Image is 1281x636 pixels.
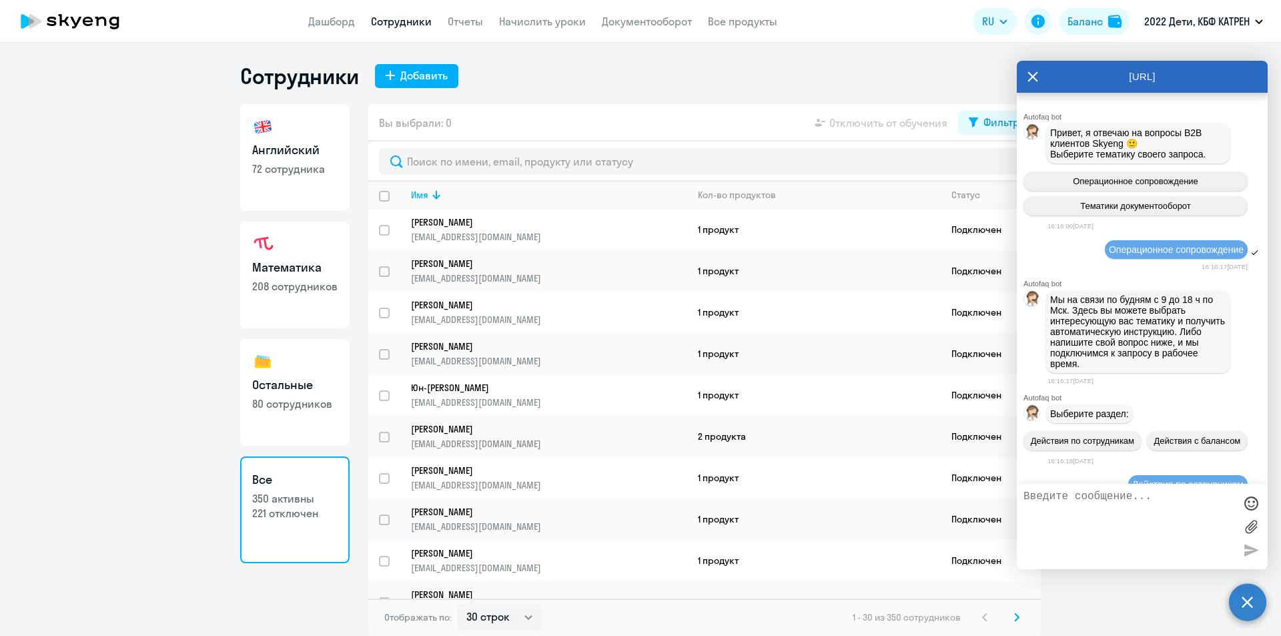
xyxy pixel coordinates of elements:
[252,351,274,372] img: others
[941,581,1041,623] td: Подключен
[687,416,941,457] td: 2 продукта
[252,162,338,176] p: 72 сотрудника
[1144,13,1250,29] p: 2022 Дети, КБФ КАТРЕН
[411,589,669,601] p: [PERSON_NAME]
[1031,436,1134,446] span: Действия по сотрудникам
[411,506,669,518] p: [PERSON_NAME]
[448,15,483,28] a: Отчеты
[1023,394,1268,402] div: Autofaq bot
[252,279,338,294] p: 208 сотрудников
[411,216,669,228] p: [PERSON_NAME]
[1047,222,1094,230] time: 16:16:00[DATE]
[687,540,941,581] td: 1 продукт
[1024,124,1041,143] img: bot avatar
[1138,5,1270,37] button: 2022 Дети, КБФ КАТРЕН
[240,339,350,446] a: Остальные80 сотрудников
[1023,172,1248,191] button: Операционное сопровождение
[1067,13,1103,29] div: Баланс
[240,63,359,89] h1: Сотрудники
[240,456,350,563] a: Все350 активны221 отключен
[308,15,355,28] a: Дашборд
[411,355,687,367] p: [EMAIL_ADDRESS][DOMAIN_NAME]
[411,479,687,491] p: [EMAIL_ADDRESS][DOMAIN_NAME]
[411,314,687,326] p: [EMAIL_ADDRESS][DOMAIN_NAME]
[411,382,687,408] a: Юн-[PERSON_NAME][EMAIL_ADDRESS][DOMAIN_NAME]
[1024,405,1041,424] img: bot avatar
[1047,457,1094,464] time: 16:16:18[DATE]
[1023,431,1142,450] button: Действия по сотрудникам
[687,499,941,540] td: 1 продукт
[411,464,687,491] a: [PERSON_NAME][EMAIL_ADDRESS][DOMAIN_NAME]
[687,374,941,416] td: 1 продукт
[411,589,687,615] a: [PERSON_NAME][EMAIL_ADDRESS][DOMAIN_NAME]
[411,272,687,284] p: [EMAIL_ADDRESS][DOMAIN_NAME]
[252,259,338,276] h3: Математика
[371,15,432,28] a: Сотрудники
[1132,479,1244,490] span: Действия по сотрудникам
[411,562,687,574] p: [EMAIL_ADDRESS][DOMAIN_NAME]
[1023,113,1268,121] div: Autofaq bot
[1080,201,1191,211] span: Тематики документооборот
[1050,408,1129,419] span: Выберите раздел:
[411,258,669,270] p: [PERSON_NAME]
[698,189,940,201] div: Кол-во продуктов
[941,499,1041,540] td: Подключен
[411,189,687,201] div: Имя
[379,115,452,131] span: Вы выбрали: 0
[411,464,669,476] p: [PERSON_NAME]
[1059,8,1130,35] button: Балансbalance
[1047,377,1094,384] time: 16:16:17[DATE]
[411,423,687,450] a: [PERSON_NAME][EMAIL_ADDRESS][DOMAIN_NAME]
[252,506,338,521] p: 221 отключен
[973,8,1017,35] button: RU
[252,471,338,489] h3: Все
[941,374,1041,416] td: Подключен
[958,111,1030,135] button: Фильтр
[941,540,1041,581] td: Подключен
[941,333,1041,374] td: Подключен
[1023,196,1248,216] button: Тематики документооборот
[411,547,669,559] p: [PERSON_NAME]
[853,611,961,623] span: 1 - 30 из 350 сотрудников
[411,423,669,435] p: [PERSON_NAME]
[1050,294,1228,369] span: Мы на связи по будням с 9 до 18 ч по Мск. Здесь вы можете выбрать интересующую вас тематику и пол...
[252,376,338,394] h3: Остальные
[1154,436,1240,446] span: Действия с балансом
[1202,263,1248,270] time: 16:16:17[DATE]
[411,299,687,326] a: [PERSON_NAME][EMAIL_ADDRESS][DOMAIN_NAME]
[411,340,687,367] a: [PERSON_NAME][EMAIL_ADDRESS][DOMAIN_NAME]
[687,250,941,292] td: 1 продукт
[252,234,274,255] img: math
[379,148,1030,175] input: Поиск по имени, email, продукту или статусу
[941,292,1041,333] td: Подключен
[411,521,687,533] p: [EMAIL_ADDRESS][DOMAIN_NAME]
[941,209,1041,250] td: Подключен
[1147,431,1248,450] button: Действия с балансом
[240,104,350,211] a: Английский72 сотрудника
[941,250,1041,292] td: Подключен
[1050,127,1206,160] span: Привет, я отвечаю на вопросы B2B клиентов Skyeng 🙂 Выберите тематику своего запроса.
[983,114,1019,130] div: Фильтр
[698,189,776,201] div: Кол-во продуктов
[411,506,687,533] a: [PERSON_NAME][EMAIL_ADDRESS][DOMAIN_NAME]
[411,216,687,243] a: [PERSON_NAME][EMAIL_ADDRESS][DOMAIN_NAME]
[687,581,941,623] td: 1 продукт
[1024,291,1041,310] img: bot avatar
[411,382,669,394] p: Юн-[PERSON_NAME]
[499,15,586,28] a: Начислить уроки
[951,189,980,201] div: Статус
[240,222,350,328] a: Математика208 сотрудников
[708,15,777,28] a: Все продукты
[252,491,338,506] p: 350 активны
[375,64,458,88] button: Добавить
[252,116,274,137] img: english
[941,416,1041,457] td: Подключен
[400,67,448,83] div: Добавить
[687,333,941,374] td: 1 продукт
[411,231,687,243] p: [EMAIL_ADDRESS][DOMAIN_NAME]
[252,141,338,159] h3: Английский
[1108,15,1122,28] img: balance
[411,438,687,450] p: [EMAIL_ADDRESS][DOMAIN_NAME]
[1023,280,1268,288] div: Autofaq bot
